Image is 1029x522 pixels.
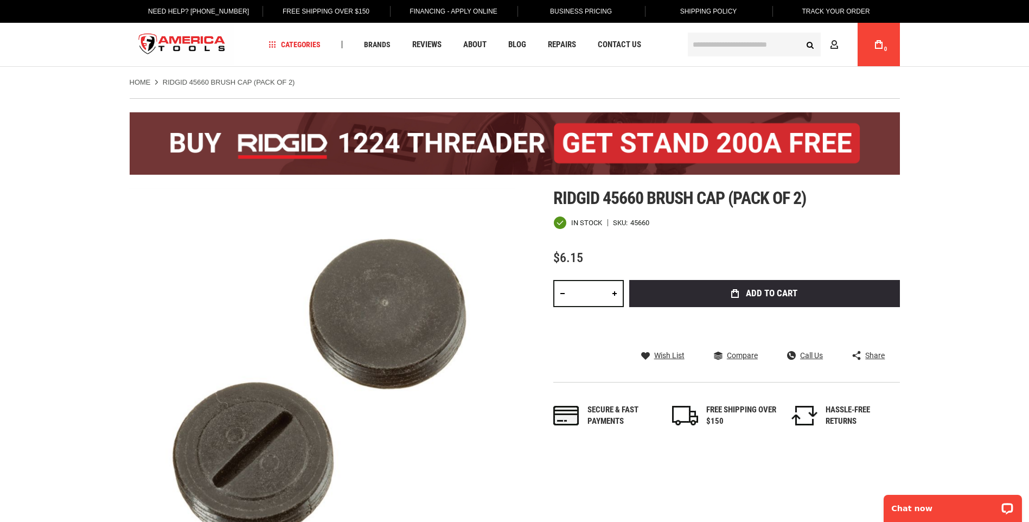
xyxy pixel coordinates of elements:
strong: RIDGID 45660 BRUSH CAP (PACK OF 2) [163,78,295,86]
span: Add to Cart [746,289,797,298]
img: returns [791,406,817,425]
a: Reviews [407,37,446,52]
a: 0 [868,23,889,66]
iframe: LiveChat chat widget [877,488,1029,522]
span: About [463,41,487,49]
strong: SKU [613,219,630,226]
a: Wish List [641,351,685,360]
a: Home [130,78,151,87]
div: HASSLE-FREE RETURNS [826,404,896,428]
span: 0 [884,46,887,52]
span: Ridgid 45660 brush cap (pack of 2) [553,188,806,208]
a: Call Us [787,351,823,360]
span: Repairs [548,41,576,49]
button: Add to Cart [629,280,900,307]
a: Categories [264,37,325,52]
div: FREE SHIPPING OVER $150 [706,404,777,428]
span: Blog [508,41,526,49]
span: In stock [571,219,602,226]
div: 45660 [630,219,649,226]
span: Share [865,352,885,359]
iframe: Secure express checkout frame [627,310,902,342]
a: Contact Us [593,37,646,52]
span: Categories [269,41,321,48]
span: Wish List [654,352,685,359]
button: Search [800,34,821,55]
span: Shipping Policy [680,8,737,15]
span: Brands [364,41,391,48]
a: Compare [714,351,758,360]
span: Reviews [412,41,442,49]
span: Contact Us [598,41,641,49]
div: Secure & fast payments [587,404,658,428]
span: $6.15 [553,250,583,265]
a: Repairs [543,37,581,52]
img: America Tools [130,24,235,65]
span: Compare [727,352,758,359]
div: Availability [553,216,602,230]
a: store logo [130,24,235,65]
a: Blog [503,37,531,52]
a: About [458,37,491,52]
img: BOGO: Buy the RIDGID® 1224 Threader (26092), get the 92467 200A Stand FREE! [130,112,900,175]
img: shipping [672,406,698,425]
a: Brands [359,37,395,52]
span: Call Us [800,352,823,359]
img: payments [553,406,579,425]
